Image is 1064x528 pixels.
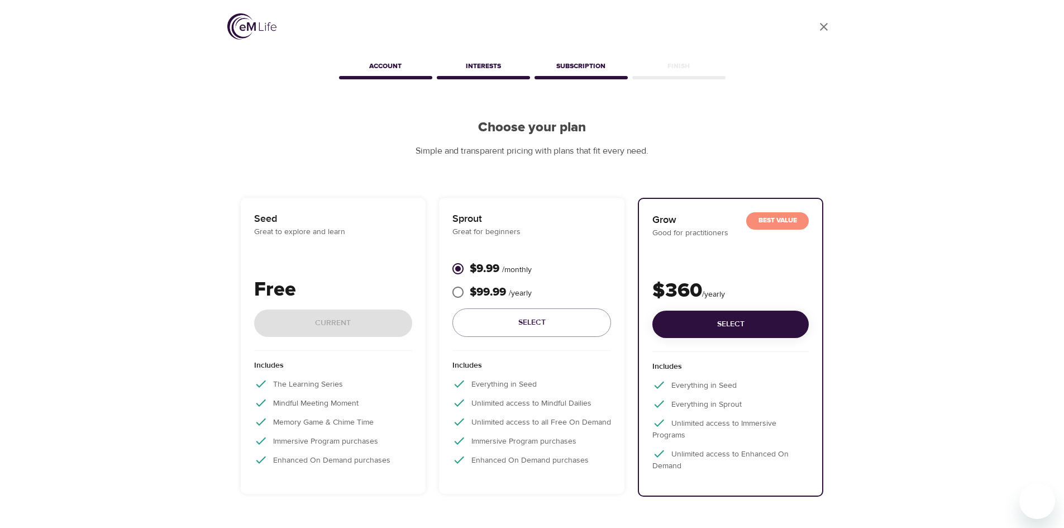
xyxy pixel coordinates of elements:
[254,360,413,377] p: Includes
[254,415,413,429] p: Memory Game & Chime Time
[652,397,809,411] p: Everything in Sprout
[652,227,809,239] p: Good for practitioners
[502,265,532,275] span: / monthly
[254,211,413,226] p: Seed
[452,453,611,467] p: Enhanced On Demand purchases
[452,226,611,238] p: Great for beginners
[227,13,276,40] img: logo
[254,434,413,448] p: Immersive Program purchases
[652,361,809,378] p: Includes
[652,447,809,472] p: Unlimited access to Enhanced On Demand
[461,316,602,330] span: Select
[652,276,809,306] p: $360
[254,226,413,238] p: Great to explore and learn
[652,378,809,392] p: Everything in Seed
[254,377,413,391] p: The Learning Series
[452,360,611,377] p: Includes
[470,260,532,277] p: $9.99
[452,434,611,448] p: Immersive Program purchases
[227,145,837,158] p: Simple and transparent pricing with plans that fit every need.
[452,396,611,410] p: Unlimited access to Mindful Dailies
[652,212,809,227] p: Grow
[254,396,413,410] p: Mindful Meeting Moment
[509,288,532,298] span: / yearly
[254,275,413,305] p: Free
[702,289,725,299] span: / yearly
[254,453,413,467] p: Enhanced On Demand purchases
[470,284,532,301] p: $99.99
[452,308,611,337] button: Select
[227,120,837,136] h2: Choose your plan
[1019,483,1055,519] iframe: Button to launch messaging window
[661,317,800,331] span: Select
[452,377,611,391] p: Everything in Seed
[452,211,611,226] p: Sprout
[810,13,837,40] a: close
[452,415,611,429] p: Unlimited access to all Free On Demand
[652,311,809,338] button: Select
[652,416,809,441] p: Unlimited access to Immersive Programs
